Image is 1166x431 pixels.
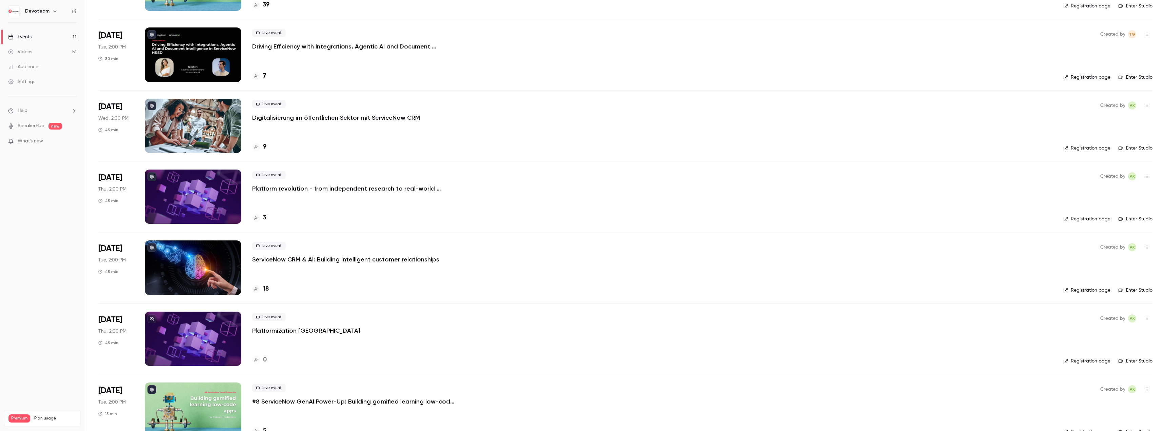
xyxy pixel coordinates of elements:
span: Plan usage [34,416,76,421]
span: Tue, 2:00 PM [98,44,126,51]
span: AK [1130,243,1135,251]
span: Tue, 2:00 PM [98,257,126,263]
span: Premium [8,414,30,423]
a: Registration page [1063,74,1110,81]
div: Videos [8,48,32,55]
span: AK [1130,172,1135,180]
span: AK [1130,385,1135,393]
span: Created by [1100,172,1125,180]
span: AK [1130,314,1135,322]
span: Tue, 2:00 PM [98,399,126,406]
span: Created by [1100,101,1125,110]
a: 18 [252,285,269,294]
iframe: Noticeable Trigger [68,138,77,144]
a: Registration page [1063,3,1110,9]
span: Thu, 2:00 PM [98,186,126,193]
span: Thu, 2:00 PM [98,328,126,335]
a: Digitalisierung im öffentlichen Sektor mit ServiceNow CRM [252,114,420,122]
div: 45 min [98,127,118,133]
span: Adrianna Kielin [1128,101,1136,110]
h4: 3 [263,213,266,222]
a: Platform revolution - from independent research to real-world results [252,184,456,193]
h6: Devoteam [25,8,49,15]
span: Live event [252,384,286,392]
a: 9 [252,142,266,152]
span: [DATE] [98,172,122,183]
div: Sep 25 Thu, 2:00 PM (Europe/Amsterdam) [98,312,134,366]
span: What's new [18,138,43,145]
span: Live event [252,242,286,250]
h4: 39 [263,0,269,9]
span: Created by [1100,385,1125,393]
a: Enter Studio [1119,216,1152,222]
span: Adrianna Kielin [1128,314,1136,322]
div: 45 min [98,198,118,203]
span: Adrianna Kielin [1128,172,1136,180]
h4: 18 [263,285,269,294]
a: #8 ServiceNow GenAI Power-Up: Building gamified learning low-code apps [252,397,456,406]
a: Enter Studio [1119,145,1152,152]
div: 45 min [98,340,118,346]
span: Created by [1100,314,1125,322]
span: [DATE] [98,30,122,41]
span: Wed, 2:00 PM [98,115,128,122]
a: SpeakerHub [18,122,44,130]
img: Devoteam [8,6,19,17]
span: [DATE] [98,101,122,112]
a: Platformization [GEOGRAPHIC_DATA] [252,327,360,335]
span: Adrianna Kielin [1128,243,1136,251]
span: [DATE] [98,385,122,396]
span: [DATE] [98,314,122,325]
span: AK [1130,101,1135,110]
div: Sep 23 Tue, 2:00 PM (Europe/Amsterdam) [98,240,134,295]
span: Adrianna Kielin [1128,385,1136,393]
h4: 9 [263,142,266,152]
span: Live event [252,29,286,37]
span: Created by [1100,243,1125,251]
h4: 0 [263,355,267,365]
a: 7 [252,72,266,81]
a: Registration page [1063,358,1110,365]
a: Enter Studio [1119,3,1152,9]
a: Enter Studio [1119,287,1152,294]
a: Registration page [1063,287,1110,294]
span: [DATE] [98,243,122,254]
a: 3 [252,213,266,222]
span: Live event [252,313,286,321]
h4: 7 [263,72,266,81]
span: Created by [1100,30,1125,38]
a: Enter Studio [1119,358,1152,365]
div: Sep 17 Wed, 2:00 PM (Europe/Amsterdam) [98,99,134,153]
div: Settings [8,78,35,85]
a: Enter Studio [1119,74,1152,81]
span: Live event [252,171,286,179]
div: 30 min [98,56,118,61]
div: Sep 18 Thu, 2:00 PM (Europe/Amsterdam) [98,170,134,224]
a: Registration page [1063,216,1110,222]
span: Help [18,107,27,114]
span: Live event [252,100,286,108]
div: Sep 9 Tue, 2:00 PM (Europe/Prague) [98,27,134,82]
span: new [48,123,62,130]
a: 39 [252,0,269,9]
a: Registration page [1063,145,1110,152]
a: 0 [252,355,267,365]
a: ServiceNow CRM & AI: Building intelligent customer relationships [252,255,439,263]
div: 45 min [98,269,118,274]
div: Audience [8,63,38,70]
div: 15 min [98,411,117,416]
div: Events [8,34,32,40]
li: help-dropdown-opener [8,107,77,114]
span: Tereza Gáliková [1128,30,1136,38]
a: Driving Efficiency with Integrations, Agentic AI and Document Intelligence in ServiceNow HRSD [252,42,456,51]
span: TG [1129,30,1135,38]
